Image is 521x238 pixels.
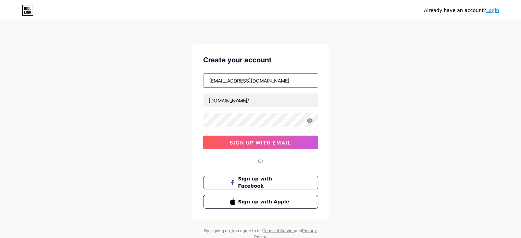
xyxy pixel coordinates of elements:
button: Sign up with Facebook [203,176,318,189]
a: Terms of Service [263,228,295,233]
button: Sign up with Apple [203,195,318,209]
span: sign up with email [230,140,291,146]
div: Or [258,158,263,165]
div: Already have an account? [424,7,499,14]
input: Email [203,74,318,87]
button: sign up with email [203,136,318,149]
a: Login [486,8,499,13]
div: Create your account [203,55,318,65]
input: username [203,93,318,107]
div: [DOMAIN_NAME]/ [209,97,249,104]
span: Sign up with Apple [238,198,291,205]
span: Sign up with Facebook [238,175,291,190]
